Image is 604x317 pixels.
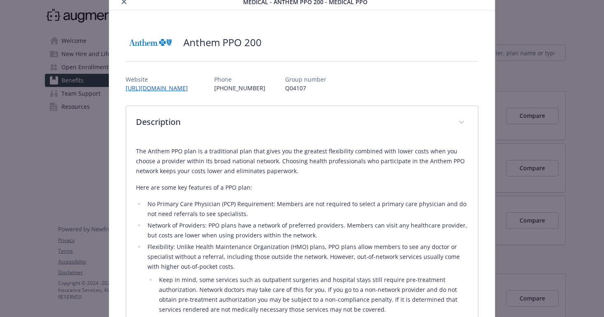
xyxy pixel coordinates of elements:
[183,35,262,49] h2: Anthem PPO 200
[214,75,265,84] p: Phone
[126,84,194,92] a: [URL][DOMAIN_NAME]
[136,146,468,176] p: The Anthem PPO plan is a traditional plan that gives you the greatest flexibility combined with l...
[145,242,468,315] li: Flexibility: Unlike Health Maintenance Organization (HMO) plans, PPO plans allow members to see a...
[136,183,468,193] p: Here are some key features of a PPO plan:
[126,106,478,140] div: Description
[126,75,194,84] p: Website
[136,116,448,128] p: Description
[214,84,265,92] p: [PHONE_NUMBER]
[126,30,175,55] img: Anthem Blue Cross
[145,199,468,219] li: No Primary Care Physician (PCP) Requirement: Members are not required to select a primary care ph...
[145,221,468,240] li: Network of Providers: PPO plans have a network of preferred providers. Members can visit any heal...
[157,275,468,315] li: Keep in mind, some services such as outpatient surgeries and hospital stays still require pre-tre...
[285,75,326,84] p: Group number
[285,84,326,92] p: Q04107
